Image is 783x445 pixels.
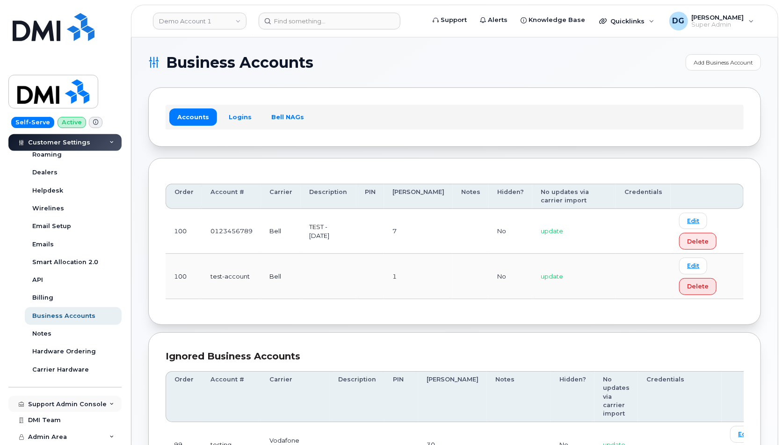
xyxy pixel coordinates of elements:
span: update [541,227,563,235]
th: [PERSON_NAME] [418,371,487,422]
a: Edit [679,213,707,229]
th: Description [301,184,356,209]
td: test-account [202,254,261,299]
th: Credentials [638,371,722,422]
td: 100 [166,254,202,299]
th: PIN [384,371,418,422]
a: Bell NAGs [263,108,312,125]
a: Logins [221,108,260,125]
td: 100 [166,209,202,254]
th: Carrier [261,184,301,209]
button: Delete [679,278,717,295]
td: TEST - [DATE] [301,209,356,254]
a: Add Business Account [686,54,761,71]
th: Account # [202,184,261,209]
th: Hidden? [551,371,594,422]
th: Carrier [261,371,330,422]
span: Delete [687,237,709,246]
th: Order [166,184,202,209]
th: No updates via carrier import [532,184,616,209]
a: Accounts [169,108,217,125]
span: update [541,273,563,280]
td: 1 [384,254,453,299]
td: Bell [261,254,301,299]
a: Edit [730,426,758,442]
a: Edit [679,258,707,274]
td: 7 [384,209,453,254]
td: No [489,209,532,254]
th: Description [330,371,384,422]
th: Notes [453,184,489,209]
div: Ignored Business Accounts [166,350,744,363]
td: No [489,254,532,299]
th: Hidden? [489,184,532,209]
th: [PERSON_NAME] [384,184,453,209]
th: Account # [202,371,261,422]
td: Bell [261,209,301,254]
span: Delete [687,282,709,291]
th: Notes [487,371,551,422]
button: Delete [679,233,717,250]
span: Business Accounts [166,56,313,70]
th: Order [166,371,202,422]
th: Credentials [616,184,671,209]
th: PIN [356,184,384,209]
td: 0123456789 [202,209,261,254]
th: No updates via carrier import [594,371,638,422]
